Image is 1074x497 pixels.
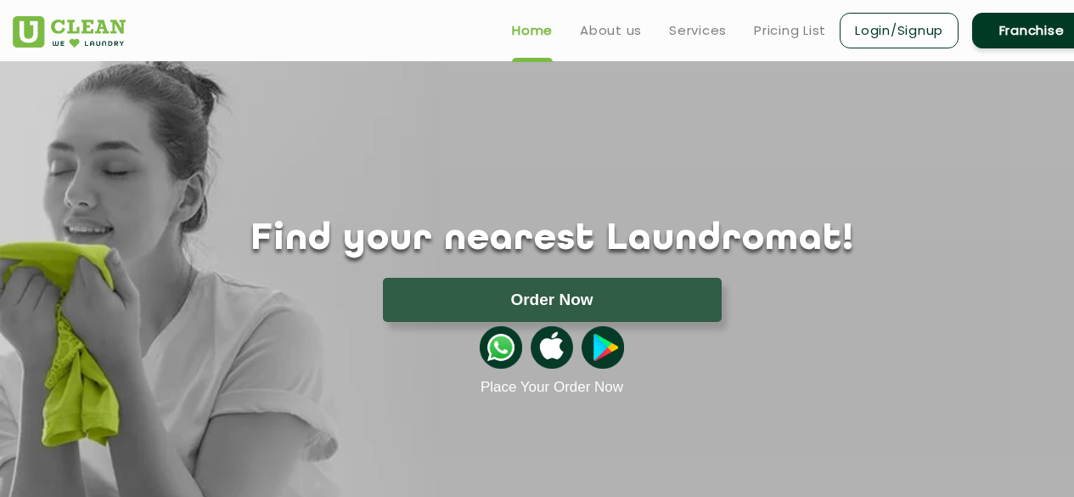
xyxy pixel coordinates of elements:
a: Home [512,20,553,41]
a: Pricing List [754,20,826,41]
a: About us [580,20,642,41]
a: Place Your Order Now [481,379,623,396]
img: whatsappicon.png [480,326,522,369]
a: Services [669,20,727,41]
img: apple-icon.png [531,326,573,369]
a: Login/Signup [840,13,959,48]
img: UClean Laundry and Dry Cleaning [13,16,126,48]
img: playstoreicon.png [582,326,624,369]
button: Order Now [383,278,722,322]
